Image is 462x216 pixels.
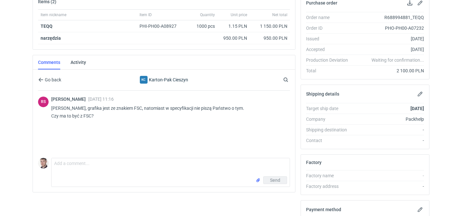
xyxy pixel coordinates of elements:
div: 2 100.00 PLN [353,67,424,74]
div: Order name [306,14,353,21]
div: Karton-Pak Cieszyn [140,76,148,84]
div: PHO-PH00-A07232 [353,25,424,31]
div: Issued [306,36,353,42]
span: Unit price [231,12,247,17]
h2: Factory [306,160,322,165]
div: Target ship date [306,105,353,112]
div: 950.00 PLN [220,35,247,41]
div: - [353,127,424,133]
figcaption: RS [38,97,49,107]
a: TEQQ [41,24,53,29]
div: 1000 pcs [185,20,217,32]
button: Edit payment method [416,206,424,213]
h2: Payment method [306,207,341,212]
div: Accepted [306,46,353,53]
button: Go back [38,76,62,84]
div: Factory address [306,183,353,190]
figcaption: KC [140,76,148,84]
span: Item nickname [41,12,66,17]
div: Packhelp [353,116,424,122]
span: Quantity [200,12,215,17]
span: Go back [43,77,61,82]
a: Comments [38,55,60,69]
div: Factory name [306,172,353,179]
div: 950.00 PLN [252,35,287,41]
p: [PERSON_NAME], grafika jest ze znakiem FSC, natomiast w specyfikacji nie piszą Państwo o tym. Czy... [51,104,285,120]
div: Company [306,116,353,122]
a: Activity [71,55,86,69]
strong: [DATE] [410,106,424,111]
div: Order ID [306,25,353,31]
input: Search [282,76,303,84]
h2: Purchase order [306,0,337,5]
span: [PERSON_NAME] [51,97,88,102]
span: Item ID [140,12,152,17]
div: R688994881_TEQQ [353,14,424,21]
div: Rafał Stani [38,97,49,107]
span: Net total [272,12,287,17]
strong: narzędzia [41,36,61,41]
div: PHI-PH00-A08927 [140,23,183,29]
div: - [353,172,424,179]
h2: Shipping details [306,91,339,97]
div: Karton-Pak Cieszyn [111,76,217,84]
div: Contact [306,137,353,144]
span: [DATE] 11:16 [88,97,114,102]
div: 1 150.00 PLN [252,23,287,29]
button: Edit shipping details [416,90,424,98]
div: [DATE] [353,36,424,42]
div: 1.15 PLN [220,23,247,29]
div: [DATE] [353,46,424,53]
div: Production Deviation [306,57,353,63]
img: Maciej Sikora [38,158,49,169]
div: - [353,137,424,144]
div: Shipping destination [306,127,353,133]
div: - [353,183,424,190]
div: Total [306,67,353,74]
em: Waiting for confirmation... [371,57,424,63]
span: Send [270,178,280,182]
button: Send [263,176,287,184]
